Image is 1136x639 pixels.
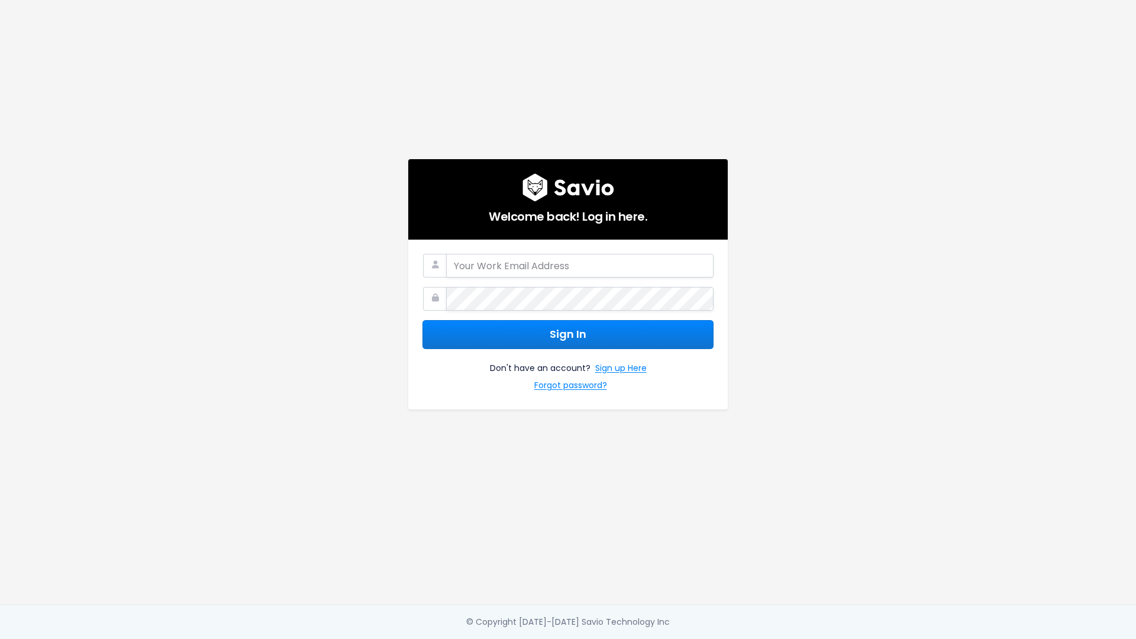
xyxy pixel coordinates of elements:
a: Sign up Here [595,361,647,378]
div: © Copyright [DATE]-[DATE] Savio Technology Inc [466,615,670,630]
h5: Welcome back! Log in here. [422,202,714,225]
input: Your Work Email Address [446,254,714,277]
a: Forgot password? [534,378,607,395]
button: Sign In [422,320,714,349]
div: Don't have an account? [422,349,714,395]
img: logo600x187.a314fd40982d.png [522,173,614,202]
